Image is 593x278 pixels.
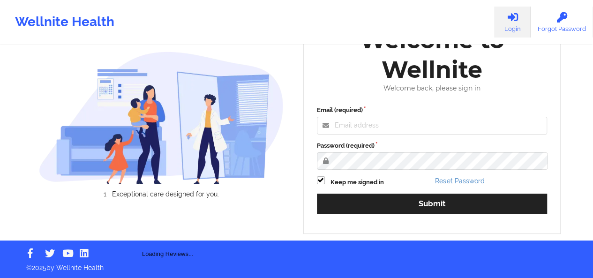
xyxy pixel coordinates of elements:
button: Submit [317,194,548,214]
label: Email (required) [317,105,548,115]
input: Email address [317,117,548,135]
div: Welcome to Wellnite [310,25,554,84]
img: wellnite-auth-hero_200.c722682e.png [39,51,284,184]
a: Reset Password [435,177,484,185]
label: Keep me signed in [330,178,384,187]
label: Password (required) [317,141,548,150]
p: © 2025 by Wellnite Health [20,256,573,272]
a: Login [494,7,531,38]
a: Forgot Password [531,7,593,38]
li: Exceptional care designed for you. [47,190,284,198]
div: Welcome back, please sign in [310,84,554,92]
div: Loading Reviews... [39,214,297,259]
